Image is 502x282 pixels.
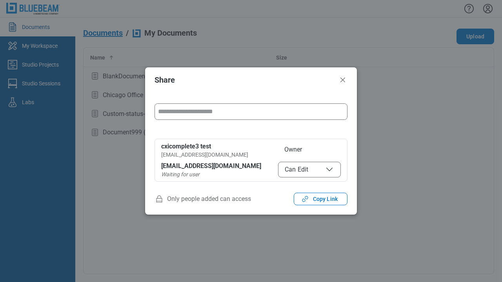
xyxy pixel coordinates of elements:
h2: Share [155,76,335,84]
form: form [155,103,347,129]
button: Close [338,75,347,85]
span: Only people added can access [155,193,251,205]
button: Can Edit [278,162,341,177]
span: Copy Link [313,195,338,203]
div: cxicomplete3 test [161,142,275,151]
div: [EMAIL_ADDRESS][DOMAIN_NAME] [161,151,275,159]
span: Can Edit [285,165,334,174]
div: Waiting for user [161,170,275,178]
span: Owner [278,142,341,159]
div: [EMAIL_ADDRESS][DOMAIN_NAME] [161,162,263,170]
button: Copy Link [294,193,347,205]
